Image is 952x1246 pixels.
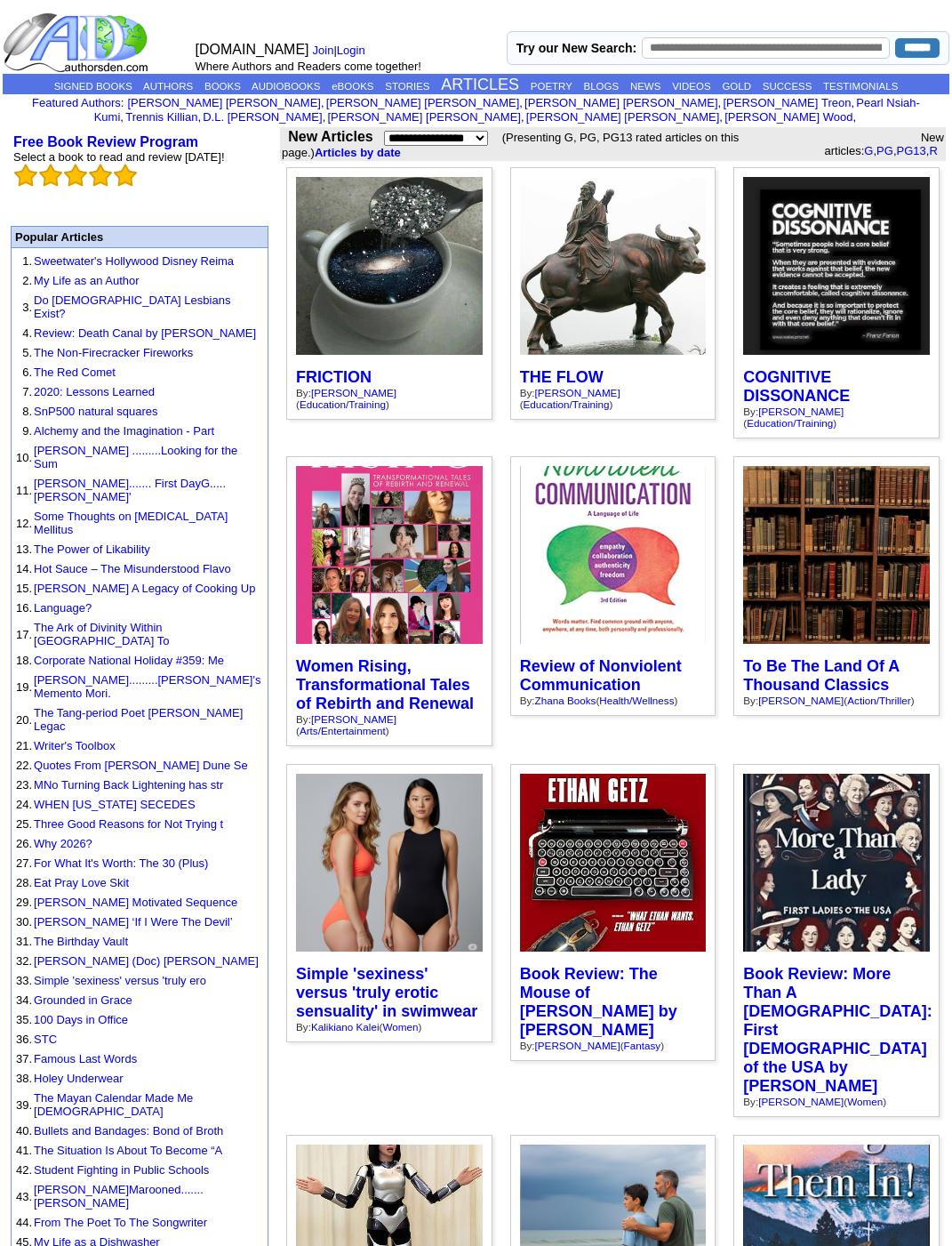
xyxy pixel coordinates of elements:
[296,387,483,410] div: By: ( )
[16,991,17,992] img: shim.gif
[16,1052,32,1065] font: 37.
[743,657,899,694] a: To Be The Land Of A Thousand Classics
[16,915,32,928] font: 30.
[16,1098,32,1112] font: 39.
[535,695,596,706] a: Zhana Books
[523,99,524,109] font: i
[311,713,396,725] a: [PERSON_NAME]
[16,654,32,667] font: 18.
[300,725,386,736] a: Arts/Entertainment
[16,795,17,796] img: shim.gif
[16,271,17,272] img: shim.gif
[34,1183,204,1210] a: [PERSON_NAME]Marooned.......[PERSON_NAME]
[16,599,17,599] img: shim.gif
[16,1190,32,1203] font: 43.
[125,110,197,124] a: Trennis Killian
[64,164,87,187] img: bigemptystars.png
[16,422,17,422] img: shim.gif
[22,254,32,268] font: 1.
[876,144,893,157] a: PG
[16,935,32,948] font: 31.
[34,935,128,948] a: The Birthday Vault
[89,164,112,187] img: bigemptystars.png
[16,834,17,835] img: shim.gif
[929,144,937,157] a: R
[721,99,723,109] font: i
[327,110,520,124] a: [PERSON_NAME] [PERSON_NAME]
[13,150,225,164] font: Select a book to read and review [DATE]!
[16,540,17,541] img: shim.gif
[16,402,17,403] img: shim.gif
[34,424,214,438] a: Alchemy and the Imagination - Part
[34,562,231,575] a: Hot Sauce – The Misunderstood Flavo
[16,703,17,704] img: shim.gif
[34,778,223,792] a: MNo Turning Back Lightening has str
[743,965,932,1095] a: Book Review: More Than A [DEMOGRAPHIC_DATA]: First [DEMOGRAPHIC_DATA] of the USA by [PERSON_NAME]
[32,96,121,109] a: Featured Authors
[34,1052,137,1065] a: Famous Last Words
[34,706,243,733] a: The Tang-period Poet [PERSON_NAME] Legac
[324,99,326,109] font: i
[16,873,17,874] img: shim.gif
[22,385,32,398] font: 7.
[34,582,255,595] a: [PERSON_NAME] A Legacy of Cooking Up
[34,1072,123,1085] a: Holey Underwear
[16,517,32,530] font: 12.
[747,417,833,429] a: Education/Training
[599,695,674,706] a: Health/Wellness
[758,695,844,706] a: [PERSON_NAME]
[524,398,610,410] a: Education/Training
[16,559,17,560] img: shim.gif
[34,346,193,359] a: The Non-Firecracker Fireworks
[203,110,322,124] a: D.L. [PERSON_NAME]
[16,343,17,344] img: shim.gif
[16,896,32,909] font: 29.
[758,406,844,417] a: [PERSON_NAME]
[288,129,372,144] b: New Articles
[16,1233,17,1234] img: shim.gif
[16,713,32,727] font: 20.
[311,387,396,398] a: [PERSON_NAME]
[16,854,17,855] img: shim.gif
[34,1124,223,1137] a: Bullets and Bandages: Bond of Broth
[743,368,850,405] a: COGNITIVE DISSONANCE
[326,96,519,109] a: [PERSON_NAME] [PERSON_NAME]
[743,695,930,706] div: By: ( )
[252,81,320,92] a: AUDIOBOOKS
[34,856,208,870] a: For What It's Worth: The 30 (Plus)
[143,81,193,92] a: AUTHORS
[94,96,920,124] a: Pearl Nsiah-Kumi
[847,695,910,706] a: Action/Thriller
[34,993,132,1007] a: Grounded in Grace
[724,110,852,124] a: [PERSON_NAME] Wood
[16,441,17,442] img: shim.gif
[16,1124,32,1137] font: 40.
[22,405,32,418] font: 8.
[196,42,309,57] font: [DOMAIN_NAME]
[34,798,196,811] a: WHEN [US_STATE] SECEDES
[16,1049,17,1050] img: shim.gif
[34,876,129,889] a: Eat Pray Love Skit
[535,1040,620,1051] a: [PERSON_NAME]
[16,756,17,757] img: shim.gif
[743,406,930,429] div: By: ( )
[16,1010,17,1011] img: shim.gif
[34,326,256,340] a: Review: Death Canal by [PERSON_NAME]
[516,41,636,55] label: Try our New Search:
[16,324,17,325] img: shim.gif
[723,96,851,109] a: [PERSON_NAME] Treon
[34,510,228,536] a: Some Thoughts on [MEDICAL_DATA] Mellitus
[16,579,17,580] img: shim.gif
[856,113,858,123] font: i
[114,164,137,187] img: bigemptystars.png
[34,1013,128,1026] a: 100 Days in Office
[22,346,32,359] font: 5.
[282,131,739,159] font: (Presenting G, PG, PG13 rated articles on this page.)
[16,363,17,364] img: shim.gif
[22,424,32,438] font: 9.
[94,96,920,124] font: , , , , , , , , , ,
[16,582,32,595] font: 15.
[34,673,260,700] a: [PERSON_NAME].........[PERSON_NAME]'s Memento Mori.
